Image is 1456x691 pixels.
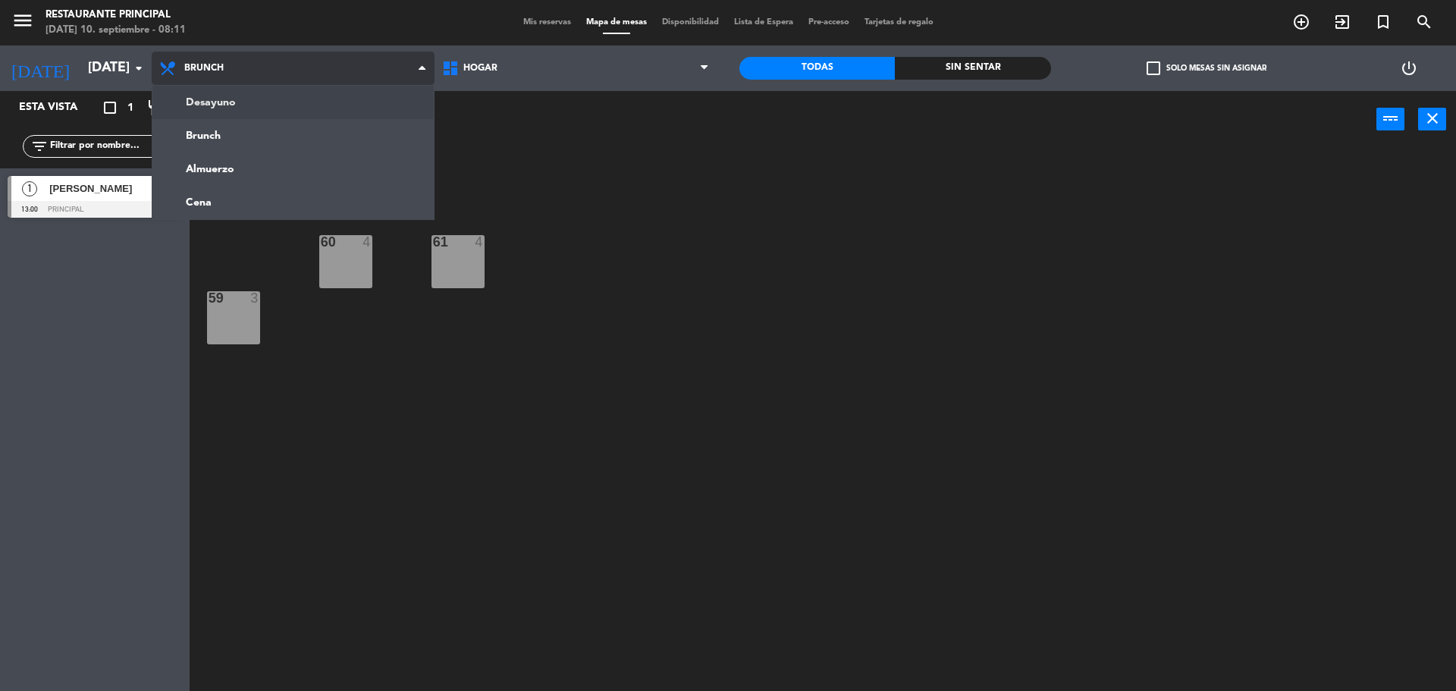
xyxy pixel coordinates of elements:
[45,23,186,38] div: [DATE] 10. septiembre - 08:11
[250,291,259,305] div: 3
[1147,61,1266,75] label: Solo mesas sin asignar
[1415,13,1433,31] i: search
[895,57,1050,80] div: Sin sentar
[433,235,434,249] div: 61
[321,235,322,249] div: 60
[801,18,857,27] span: Pre-acceso
[152,119,434,152] a: Brunch
[49,181,158,196] span: [PERSON_NAME]
[1400,59,1418,77] i: power_settings_new
[726,18,801,27] span: Lista de Espera
[362,235,372,249] div: 4
[146,99,165,117] i: restaurant
[30,137,49,155] i: filter_list
[516,18,579,27] span: Mis reservas
[152,186,434,219] a: Cena
[49,138,166,155] input: Filtrar por nombre...
[45,8,186,23] div: Restaurante Principal
[1382,109,1400,127] i: power_input
[463,63,497,74] span: Hogar
[579,18,654,27] span: Mapa de mesas
[127,99,133,117] span: 1
[101,99,119,117] i: crop_square
[739,57,895,80] div: Todas
[1374,13,1392,31] i: turned_in_not
[475,235,484,249] div: 4
[152,86,434,119] a: Desayuno
[8,99,109,117] div: Esta vista
[857,18,941,27] span: Tarjetas de regalo
[11,9,34,32] i: menu
[184,63,224,74] span: Brunch
[1418,108,1446,130] button: close
[11,9,34,37] button: menu
[130,59,148,77] i: arrow_drop_down
[1333,13,1351,31] i: exit_to_app
[1376,108,1404,130] button: power_input
[1147,61,1160,75] span: check_box_outline_blank
[654,18,726,27] span: Disponibilidad
[1292,13,1310,31] i: add_circle_outline
[22,181,37,196] span: 1
[1423,109,1442,127] i: close
[152,152,434,186] a: Almuerzo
